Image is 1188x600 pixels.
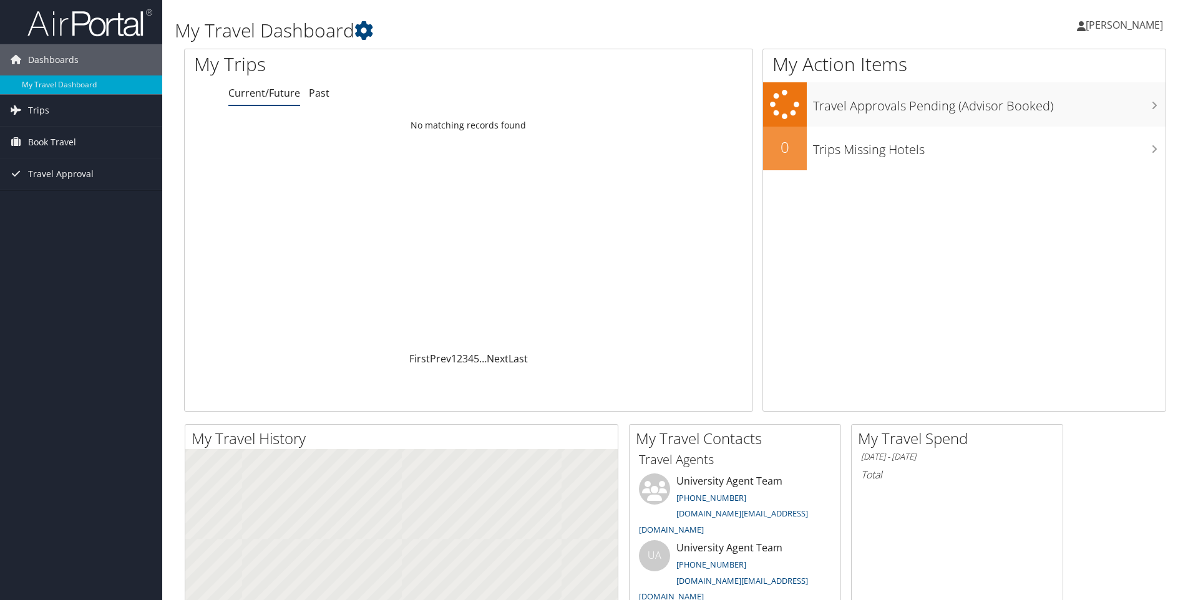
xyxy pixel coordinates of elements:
[192,428,618,449] h2: My Travel History
[409,352,430,365] a: First
[509,352,528,365] a: Last
[1077,6,1176,44] a: [PERSON_NAME]
[858,428,1063,449] h2: My Travel Spend
[462,352,468,365] a: 3
[28,158,94,190] span: Travel Approval
[430,352,451,365] a: Prev
[676,492,746,503] a: [PHONE_NUMBER]
[763,137,807,158] h2: 0
[468,352,474,365] a: 4
[861,451,1053,463] h6: [DATE] - [DATE]
[474,352,479,365] a: 5
[813,91,1166,115] h3: Travel Approvals Pending (Advisor Booked)
[763,82,1166,127] a: Travel Approvals Pending (Advisor Booked)
[175,17,842,44] h1: My Travel Dashboard
[1086,18,1163,32] span: [PERSON_NAME]
[27,8,152,37] img: airportal-logo.png
[763,51,1166,77] h1: My Action Items
[813,135,1166,158] h3: Trips Missing Hotels
[676,559,746,570] a: [PHONE_NUMBER]
[457,352,462,365] a: 2
[636,428,840,449] h2: My Travel Contacts
[633,473,837,540] li: University Agent Team
[639,540,670,571] div: UA
[487,352,509,365] a: Next
[763,127,1166,170] a: 0Trips Missing Hotels
[639,508,808,535] a: [DOMAIN_NAME][EMAIL_ADDRESS][DOMAIN_NAME]
[861,468,1053,481] h6: Total
[228,86,300,100] a: Current/Future
[451,352,457,365] a: 1
[309,86,329,100] a: Past
[639,451,831,468] h3: Travel Agents
[194,51,507,77] h1: My Trips
[185,114,752,137] td: No matching records found
[28,95,49,126] span: Trips
[28,127,76,158] span: Book Travel
[479,352,487,365] span: …
[28,44,79,75] span: Dashboards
